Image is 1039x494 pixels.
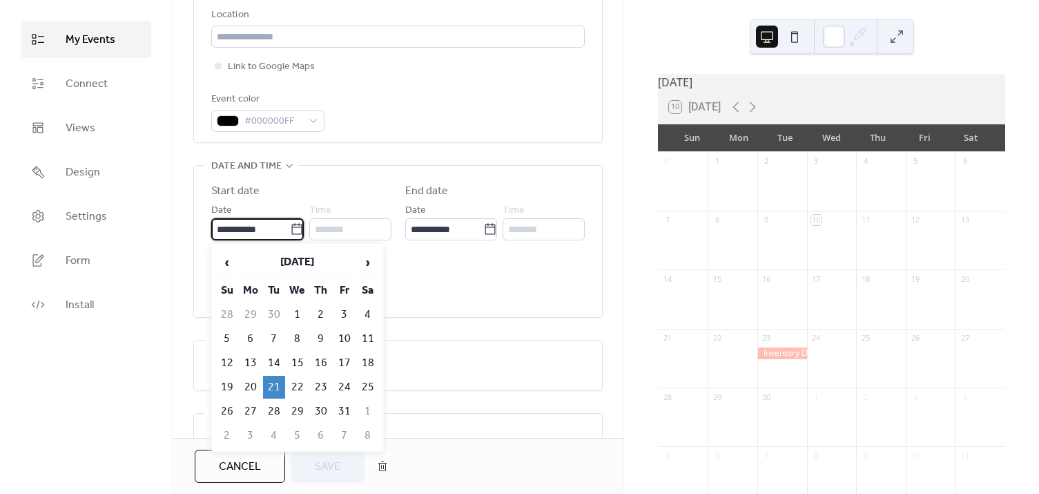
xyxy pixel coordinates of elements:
[910,450,920,461] div: 10
[860,333,871,343] div: 25
[333,303,356,326] td: 3
[808,124,855,152] div: Wed
[712,392,722,402] div: 29
[240,327,262,350] td: 6
[762,124,808,152] div: Tue
[310,303,332,326] td: 2
[811,156,822,167] div: 3
[287,376,309,399] td: 22
[333,279,356,302] th: Fr
[712,450,722,461] div: 6
[960,392,970,402] div: 4
[662,392,672,402] div: 28
[211,91,322,108] div: Event color
[211,183,260,200] div: Start date
[310,327,332,350] td: 9
[357,376,379,399] td: 25
[405,183,449,200] div: End date
[240,279,262,302] th: Mo
[263,352,285,374] td: 14
[357,327,379,350] td: 11
[21,198,151,235] a: Settings
[310,279,332,302] th: Th
[263,279,285,302] th: Tu
[66,76,108,93] span: Connect
[357,352,379,374] td: 18
[21,242,151,279] a: Form
[211,202,232,219] span: Date
[960,333,970,343] div: 27
[712,274,722,284] div: 15
[240,248,356,278] th: [DATE]
[217,249,237,276] span: ‹
[662,215,672,225] div: 7
[21,286,151,323] a: Install
[211,7,582,23] div: Location
[219,459,261,475] span: Cancel
[761,333,772,343] div: 23
[333,376,356,399] td: 24
[503,202,525,219] span: Time
[21,153,151,191] a: Design
[211,158,282,175] span: Date and time
[216,400,238,423] td: 26
[901,124,947,152] div: Fri
[761,450,772,461] div: 7
[960,274,970,284] div: 20
[910,392,920,402] div: 3
[66,297,94,314] span: Install
[860,215,871,225] div: 11
[240,424,262,447] td: 3
[21,65,151,102] a: Connect
[309,202,331,219] span: Time
[66,164,100,181] span: Design
[712,156,722,167] div: 1
[662,156,672,167] div: 31
[263,424,285,447] td: 4
[761,156,772,167] div: 2
[216,327,238,350] td: 5
[333,352,356,374] td: 17
[757,348,807,359] div: Inventory Drop
[910,156,920,167] div: 5
[811,450,822,461] div: 8
[216,424,238,447] td: 2
[263,400,285,423] td: 28
[310,376,332,399] td: 23
[195,450,285,483] button: Cancel
[811,392,822,402] div: 1
[357,303,379,326] td: 4
[960,215,970,225] div: 13
[860,274,871,284] div: 18
[216,279,238,302] th: Su
[662,450,672,461] div: 5
[240,400,262,423] td: 27
[715,124,761,152] div: Mon
[240,303,262,326] td: 29
[287,327,309,350] td: 8
[960,156,970,167] div: 6
[662,274,672,284] div: 14
[658,74,1005,91] div: [DATE]
[357,424,379,447] td: 8
[761,392,772,402] div: 30
[287,303,309,326] td: 1
[712,333,722,343] div: 22
[244,113,302,130] span: #000000FF
[910,333,920,343] div: 26
[240,352,262,374] td: 13
[811,333,822,343] div: 24
[66,253,90,269] span: Form
[712,215,722,225] div: 8
[263,303,285,326] td: 30
[21,109,151,146] a: Views
[855,124,901,152] div: Thu
[287,400,309,423] td: 29
[216,352,238,374] td: 12
[216,303,238,326] td: 28
[333,400,356,423] td: 31
[287,352,309,374] td: 15
[357,400,379,423] td: 1
[358,249,378,276] span: ›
